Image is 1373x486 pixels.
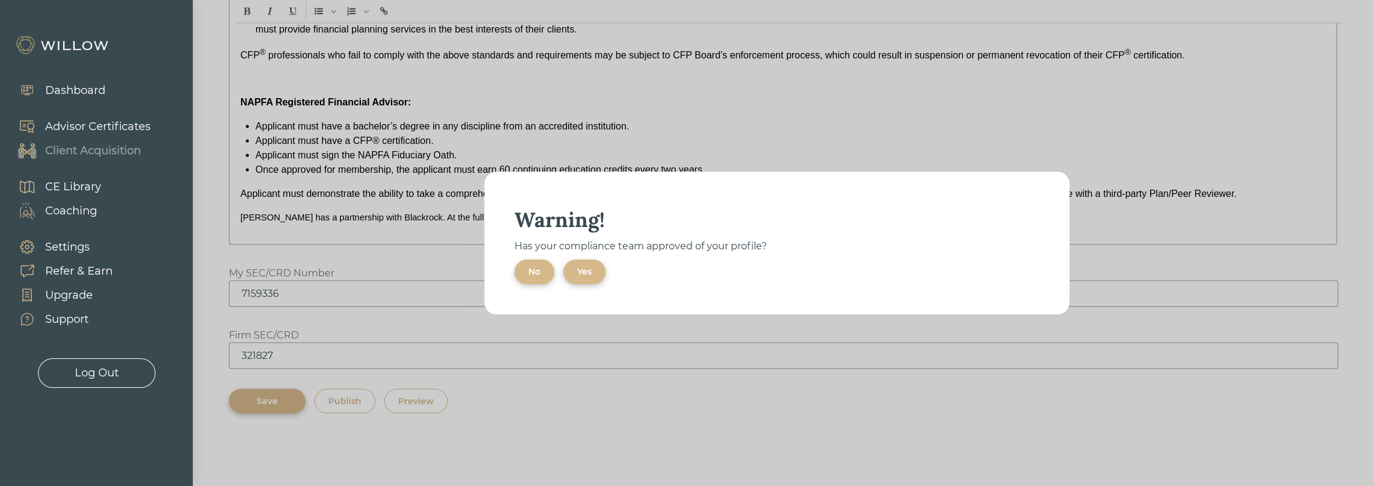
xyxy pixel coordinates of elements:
button: Yes [563,260,605,284]
div: Upgrade [45,287,93,304]
div: Client Acquisition [45,143,141,159]
div: Dashboard [45,83,105,99]
img: Willow [15,36,111,55]
div: Settings [45,239,90,255]
div: Warning! [514,206,1040,233]
div: No [528,266,540,278]
button: No [514,260,554,284]
div: Support [45,311,89,328]
a: Upgrade [6,283,113,307]
a: Advisor Certificates [6,114,151,139]
div: CE Library [45,179,101,195]
div: Log Out [75,365,119,381]
div: Advisor Certificates [45,119,151,135]
a: Dashboard [6,78,105,102]
div: Yes [577,266,592,278]
a: Client Acquisition [6,139,151,163]
a: Settings [6,235,113,259]
a: CE Library [6,175,101,199]
div: Refer & Earn [45,263,113,279]
a: Refer & Earn [6,259,113,283]
div: Has your compliance team approved of your profile? [514,239,1040,254]
div: Coaching [45,203,97,219]
a: Coaching [6,199,101,223]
